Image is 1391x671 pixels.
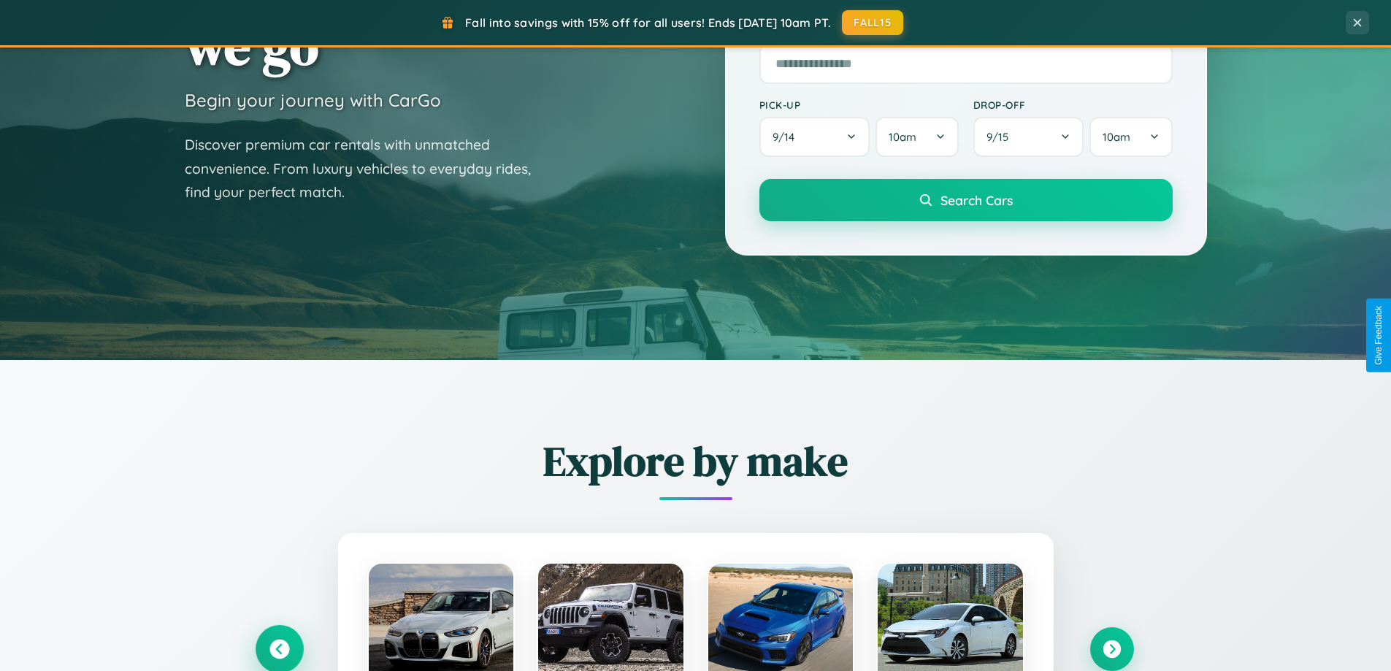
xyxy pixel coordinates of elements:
label: Pick-up [759,99,959,111]
button: 10am [875,117,958,157]
button: 10am [1089,117,1172,157]
label: Drop-off [973,99,1173,111]
span: 9 / 15 [986,130,1016,144]
h2: Explore by make [258,433,1134,489]
span: Fall into savings with 15% off for all users! Ends [DATE] 10am PT. [465,15,831,30]
div: Give Feedback [1373,306,1384,365]
button: Search Cars [759,179,1173,221]
button: 9/14 [759,117,870,157]
p: Discover premium car rentals with unmatched convenience. From luxury vehicles to everyday rides, ... [185,133,550,204]
span: 9 / 14 [773,130,802,144]
button: 9/15 [973,117,1084,157]
span: 10am [1103,130,1130,144]
button: FALL15 [842,10,903,35]
span: 10am [889,130,916,144]
span: Search Cars [940,192,1013,208]
h3: Begin your journey with CarGo [185,89,441,111]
